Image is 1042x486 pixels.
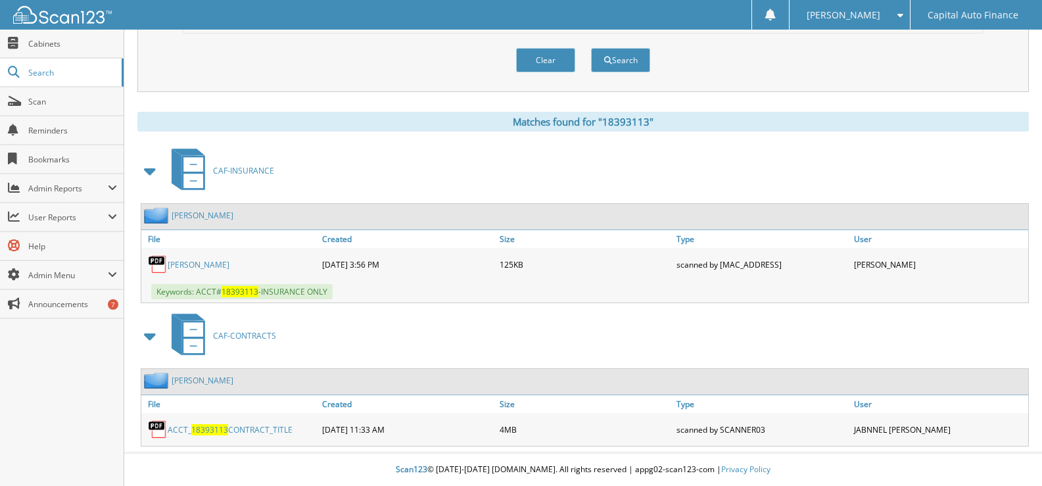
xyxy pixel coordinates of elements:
div: 125KB [496,251,674,278]
span: Reminders [28,125,117,136]
span: Admin Menu [28,270,108,281]
span: 18393113 [222,286,258,297]
img: folder2.png [144,207,172,224]
img: PDF.png [148,420,168,439]
span: Keywords: ACCT# -INSURANCE ONLY [151,284,333,299]
div: [DATE] 3:56 PM [319,251,496,278]
a: CAF-CONTRACTS [164,310,276,362]
div: 7 [108,299,118,310]
a: [PERSON_NAME] [172,375,233,386]
span: Scan123 [396,464,427,475]
a: User [851,395,1028,413]
span: CAF-INSURANCE [213,165,274,176]
span: Cabinets [28,38,117,49]
img: PDF.png [148,255,168,274]
div: scanned by SCANNER03 [673,416,851,443]
a: CAF-INSURANCE [164,145,274,197]
a: Type [673,395,851,413]
div: scanned by [MAC_ADDRESS] [673,251,851,278]
a: [PERSON_NAME] [172,210,233,221]
a: Created [319,395,496,413]
span: Scan [28,96,117,107]
img: folder2.png [144,372,172,389]
a: File [141,230,319,248]
a: Created [319,230,496,248]
iframe: Chat Widget [976,423,1042,486]
span: Bookmarks [28,154,117,165]
a: File [141,395,319,413]
span: 18393113 [191,424,228,435]
a: Size [496,230,674,248]
button: Search [591,48,650,72]
div: [DATE] 11:33 AM [319,416,496,443]
span: Admin Reports [28,183,108,194]
div: [PERSON_NAME] [851,251,1028,278]
a: Type [673,230,851,248]
span: Announcements [28,299,117,310]
div: Matches found for "18393113" [137,112,1029,132]
a: [PERSON_NAME] [168,259,229,270]
span: CAF-CONTRACTS [213,330,276,341]
button: Clear [516,48,575,72]
span: Capital Auto Finance [928,11,1018,19]
a: User [851,230,1028,248]
a: Privacy Policy [721,464,770,475]
a: ACCT_18393113CONTRACT_TITLE [168,424,293,435]
a: Size [496,395,674,413]
img: scan123-logo-white.svg [13,6,112,24]
span: Search [28,67,115,78]
span: Help [28,241,117,252]
span: User Reports [28,212,108,223]
div: © [DATE]-[DATE] [DOMAIN_NAME]. All rights reserved | appg02-scan123-com | [124,454,1042,486]
div: 4MB [496,416,674,443]
div: JABNNEL [PERSON_NAME] [851,416,1028,443]
span: [PERSON_NAME] [807,11,880,19]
